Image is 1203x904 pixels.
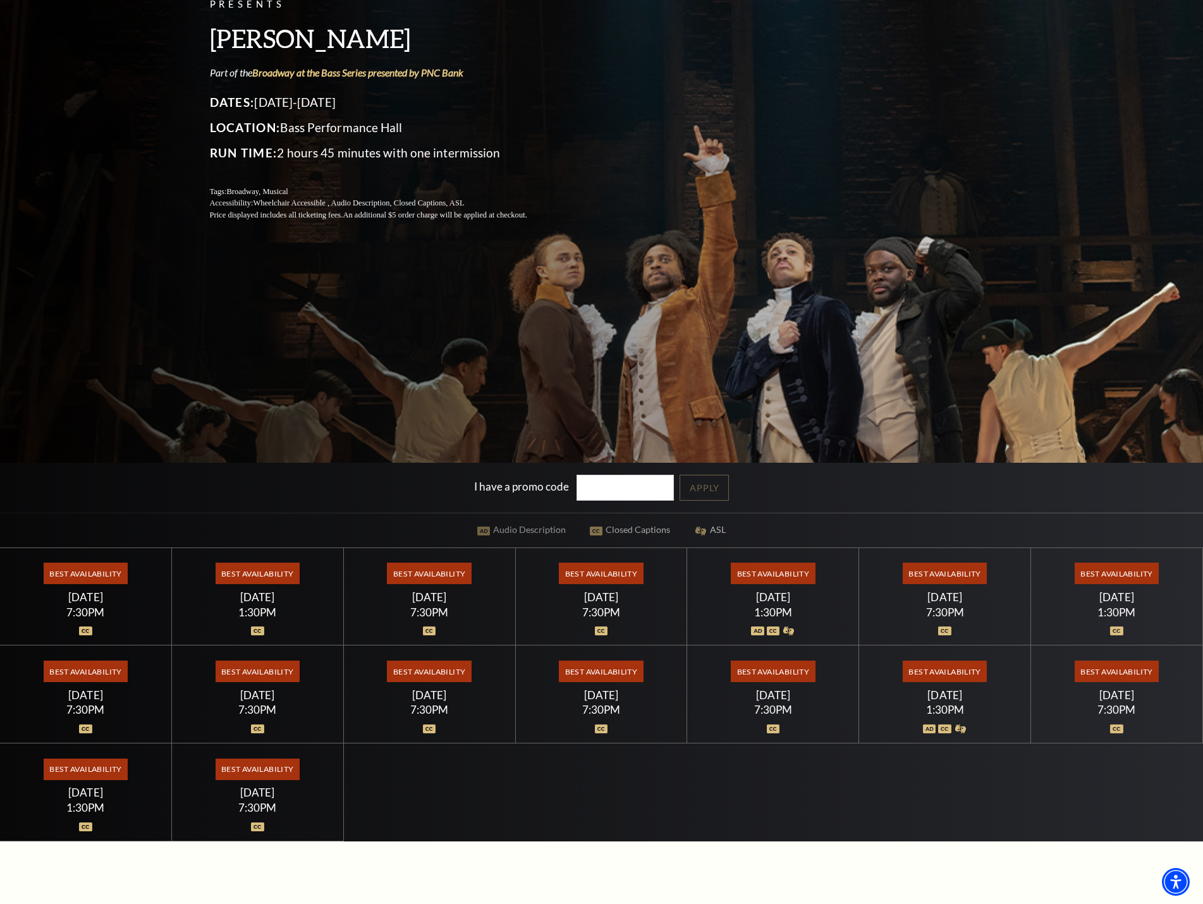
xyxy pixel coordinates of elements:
[15,704,156,715] div: 7:30PM
[530,704,671,715] div: 7:30PM
[874,688,1015,702] div: [DATE]
[216,661,300,682] span: Best Availability
[874,704,1015,715] div: 1:30PM
[702,688,843,702] div: [DATE]
[187,802,328,813] div: 7:30PM
[210,143,558,163] p: 2 hours 45 minutes with one intermission
[15,607,156,618] div: 7:30PM
[1046,688,1187,702] div: [DATE]
[559,661,643,682] span: Best Availability
[210,197,558,209] p: Accessibility:
[187,786,328,799] div: [DATE]
[1046,590,1187,604] div: [DATE]
[187,590,328,604] div: [DATE]
[358,688,499,702] div: [DATE]
[731,661,815,682] span: Best Availability
[210,22,558,54] h3: [PERSON_NAME]
[1046,704,1187,715] div: 7:30PM
[15,802,156,813] div: 1:30PM
[903,661,987,682] span: Best Availability
[530,607,671,618] div: 7:30PM
[874,590,1015,604] div: [DATE]
[216,563,300,584] span: Best Availability
[1046,607,1187,618] div: 1:30PM
[210,120,281,135] span: Location:
[387,661,471,682] span: Best Availability
[702,590,843,604] div: [DATE]
[15,590,156,604] div: [DATE]
[210,118,558,138] p: Bass Performance Hall
[358,607,499,618] div: 7:30PM
[216,759,300,780] span: Best Availability
[210,95,255,109] span: Dates:
[559,563,643,584] span: Best Availability
[530,590,671,604] div: [DATE]
[44,661,128,682] span: Best Availability
[343,211,527,219] span: An additional $5 order charge will be applied at checkout.
[15,688,156,702] div: [DATE]
[358,704,499,715] div: 7:30PM
[530,688,671,702] div: [DATE]
[1162,868,1190,896] div: Accessibility Menu
[210,66,558,80] p: Part of the
[210,209,558,221] p: Price displayed includes all ticketing fees.
[187,607,328,618] div: 1:30PM
[187,704,328,715] div: 7:30PM
[210,186,558,198] p: Tags:
[187,688,328,702] div: [DATE]
[226,187,288,196] span: Broadway, Musical
[252,66,463,78] a: Broadway at the Bass Series presented by PNC Bank - open in a new tab
[358,590,499,604] div: [DATE]
[903,563,987,584] span: Best Availability
[15,786,156,799] div: [DATE]
[44,563,128,584] span: Best Availability
[210,92,558,113] p: [DATE]-[DATE]
[1075,661,1159,682] span: Best Availability
[253,199,464,207] span: Wheelchair Accessible , Audio Description, Closed Captions, ASL
[44,759,128,780] span: Best Availability
[1075,563,1159,584] span: Best Availability
[387,563,471,584] span: Best Availability
[210,145,278,160] span: Run Time:
[702,607,843,618] div: 1:30PM
[731,563,815,584] span: Best Availability
[702,704,843,715] div: 7:30PM
[474,480,569,493] label: I have a promo code
[874,607,1015,618] div: 7:30PM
